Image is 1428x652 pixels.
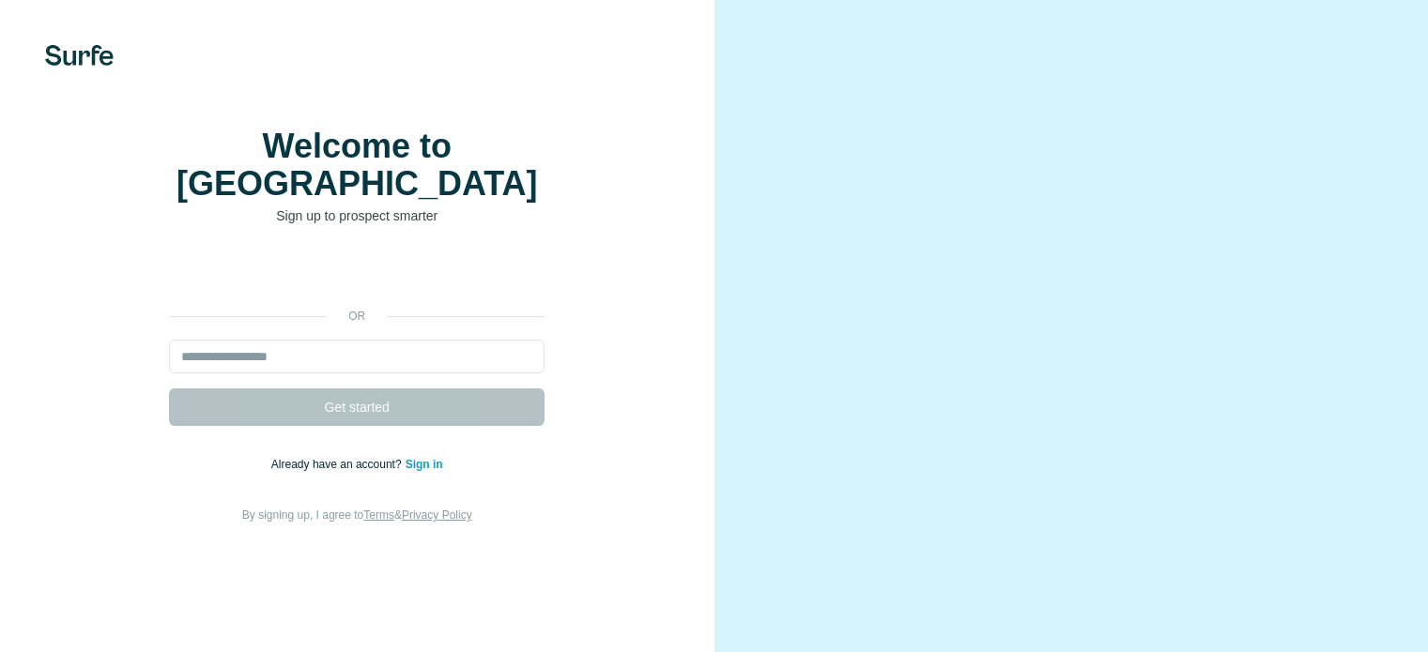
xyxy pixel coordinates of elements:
a: Sign in [406,458,443,471]
img: Surfe's logo [45,45,114,66]
a: Terms [363,508,394,522]
span: Already have an account? [271,458,406,471]
p: or [327,308,387,325]
iframe: Sign in with Google Button [160,253,554,295]
h1: Welcome to [GEOGRAPHIC_DATA] [169,128,545,203]
span: By signing up, I agree to & [242,508,472,522]
p: Sign up to prospect smarter [169,206,545,225]
a: Privacy Policy [402,508,472,522]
